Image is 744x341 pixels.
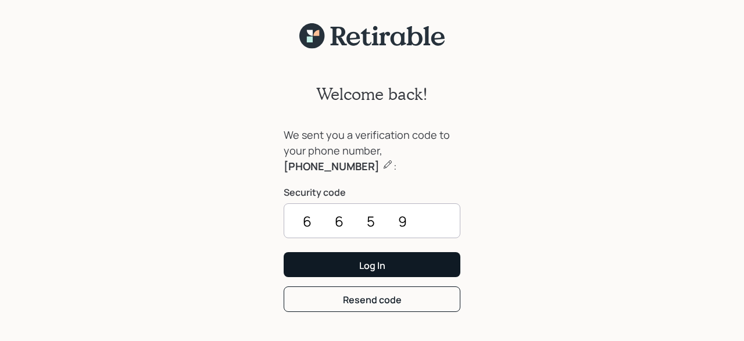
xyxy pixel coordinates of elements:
[284,203,460,238] input: ••••
[284,286,460,311] button: Resend code
[316,84,428,104] h2: Welcome back!
[284,159,380,173] b: [PHONE_NUMBER]
[359,259,385,272] div: Log In
[284,127,460,174] div: We sent you a verification code to your phone number, :
[284,186,460,199] label: Security code
[343,293,402,306] div: Resend code
[284,252,460,277] button: Log In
